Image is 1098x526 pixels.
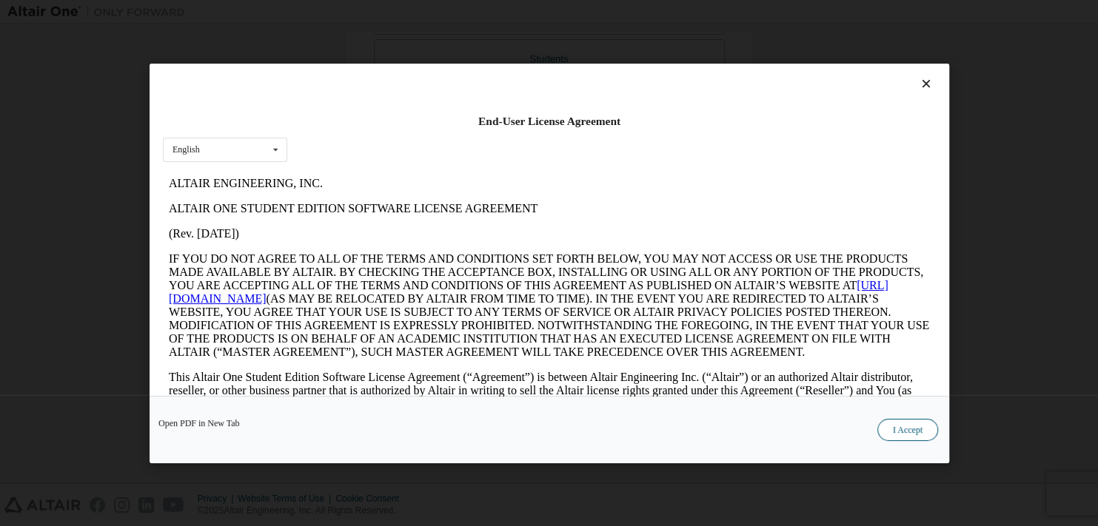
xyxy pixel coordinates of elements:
[6,31,767,44] p: ALTAIR ONE STUDENT EDITION SOFTWARE LICENSE AGREEMENT
[6,6,767,19] p: ALTAIR ENGINEERING, INC.
[173,145,200,154] div: English
[158,418,240,427] a: Open PDF in New Tab
[6,81,767,188] p: IF YOU DO NOT AGREE TO ALL OF THE TERMS AND CONDITIONS SET FORTH BELOW, YOU MAY NOT ACCESS OR USE...
[163,114,936,129] div: End-User License Agreement
[6,200,767,253] p: This Altair One Student Edition Software License Agreement (“Agreement”) is between Altair Engine...
[877,418,937,440] button: I Accept
[6,108,726,134] a: [URL][DOMAIN_NAME]
[6,56,767,70] p: (Rev. [DATE])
